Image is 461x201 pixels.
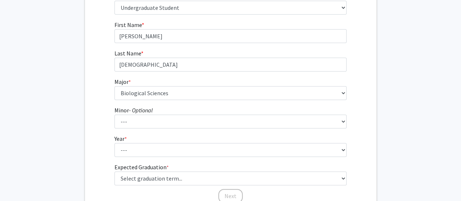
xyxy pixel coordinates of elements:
[114,163,169,171] label: Expected Graduation
[114,21,142,28] span: First Name
[129,107,153,114] i: - Optional
[5,168,31,196] iframe: Chat
[114,50,141,57] span: Last Name
[114,134,127,143] label: Year
[114,106,153,115] label: Minor
[114,77,131,86] label: Major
